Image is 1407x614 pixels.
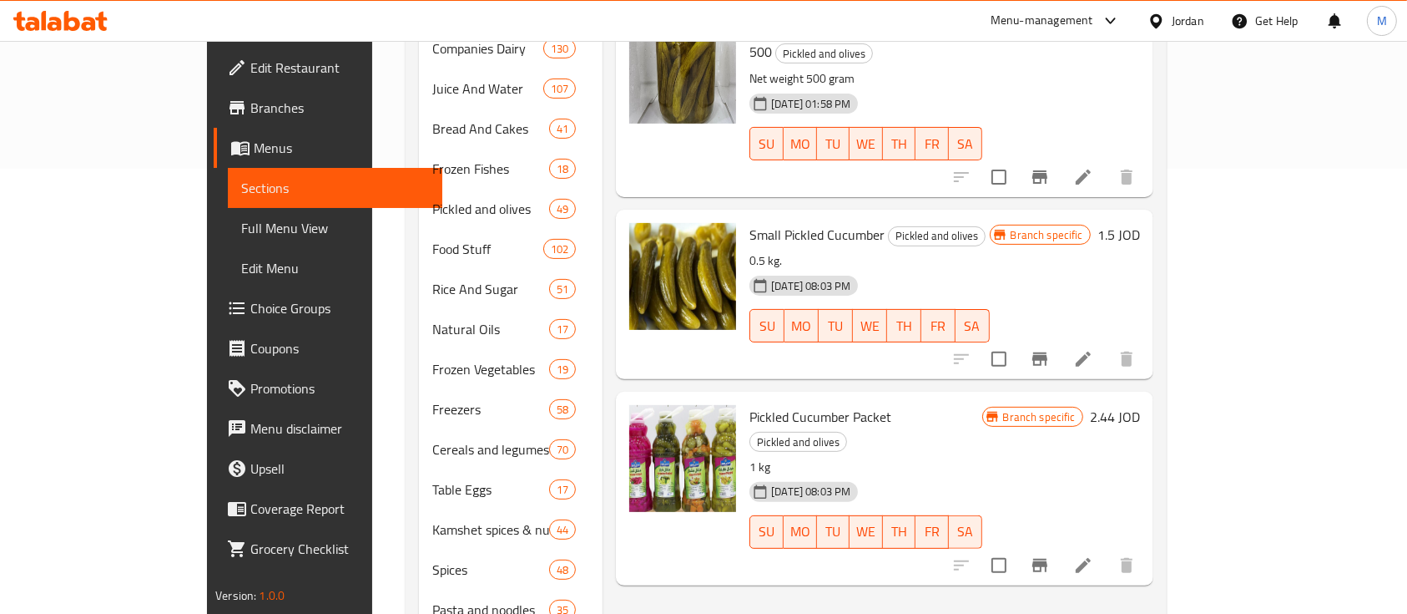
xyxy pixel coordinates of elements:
[1097,223,1140,246] h6: 1.5 JOD
[432,359,549,379] span: Frozen Vegetables
[629,223,736,330] img: Small Pickled Cucumber
[214,128,442,168] a: Menus
[432,38,542,58] div: Companies Dairy
[432,119,549,139] span: Bread And Cakes
[981,342,1016,377] span: Select to update
[419,510,603,550] div: Kamshet spices & nuts44
[825,314,846,338] span: TU
[544,41,575,57] span: 130
[850,127,883,160] button: WE
[214,88,442,128] a: Branches
[928,314,949,338] span: FR
[419,550,603,590] div: Spices48
[214,288,442,328] a: Choice Groups
[860,314,880,338] span: WE
[419,389,603,429] div: Freezers58
[764,484,857,500] span: [DATE] 08:03 PM
[432,279,549,299] div: Rice And Sugar
[419,149,603,189] div: Frozen Fishes18
[214,48,442,88] a: Edit Restaurant
[544,81,575,97] span: 107
[1004,227,1090,243] span: Branch specific
[432,199,549,219] span: Pickled and olives
[214,449,442,489] a: Upsell
[817,127,850,160] button: TU
[790,132,810,156] span: MO
[549,359,576,379] div: items
[890,520,910,544] span: TH
[550,121,575,137] span: 41
[241,218,429,238] span: Full Menu View
[790,520,810,544] span: MO
[1377,12,1387,30] span: M
[949,127,982,160] button: SA
[549,159,576,179] div: items
[543,239,576,259] div: items
[1107,339,1147,379] button: delete
[629,17,736,124] img: Luxurious Pickled Baby Cucumber Box 500
[791,314,812,338] span: MO
[550,482,575,498] span: 17
[749,309,784,343] button: SU
[250,419,429,439] span: Menu disclaimer
[883,127,916,160] button: TH
[432,560,549,580] span: Spices
[549,480,576,500] div: items
[749,515,783,549] button: SU
[432,79,542,99] div: Juice And Water
[757,132,776,156] span: SU
[1020,339,1060,379] button: Branch-specific-item
[214,489,442,529] a: Coverage Report
[549,199,576,219] div: items
[549,119,576,139] div: items
[1020,545,1060,586] button: Branch-specific-item
[544,241,575,257] span: 102
[956,520,976,544] span: SA
[432,239,542,259] div: Food Stuff
[883,515,916,549] button: TH
[419,189,603,229] div: Pickled and olives49
[749,69,981,89] p: Net weight 500 gram
[856,520,876,544] span: WE
[991,11,1093,31] div: Menu-management
[228,208,442,248] a: Full Menu View
[1073,556,1093,576] a: Edit menu item
[250,459,429,479] span: Upsell
[432,319,549,339] div: Natural Oils
[550,562,575,578] span: 48
[419,269,603,309] div: Rice And Sugar51
[260,585,285,606] span: 1.0.0
[550,282,575,297] span: 51
[996,409,1082,425] span: Branch specific
[549,520,576,540] div: items
[817,515,850,549] button: TU
[550,442,575,458] span: 70
[250,539,429,559] span: Grocery Checklist
[824,132,844,156] span: TU
[764,96,857,112] span: [DATE] 01:58 PM
[824,520,844,544] span: TU
[1107,545,1147,586] button: delete
[784,309,819,343] button: MO
[432,480,549,500] div: Table Eggs
[962,314,983,338] span: SA
[850,515,883,549] button: WE
[981,548,1016,583] span: Select to update
[550,161,575,177] span: 18
[419,69,603,109] div: Juice And Water107
[241,258,429,278] span: Edit Menu
[214,529,442,569] a: Grocery Checklist
[419,229,603,269] div: Food Stuff102
[784,127,817,160] button: MO
[228,168,442,208] a: Sections
[853,309,887,343] button: WE
[432,439,549,459] div: Cereals and legumes
[889,226,985,246] span: Pickled and olives
[757,520,776,544] span: SU
[228,248,442,288] a: Edit Menu
[419,349,603,389] div: Frozen Vegetables19
[1172,12,1204,30] div: Jordan
[1090,405,1140,429] h6: 2.44 JOD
